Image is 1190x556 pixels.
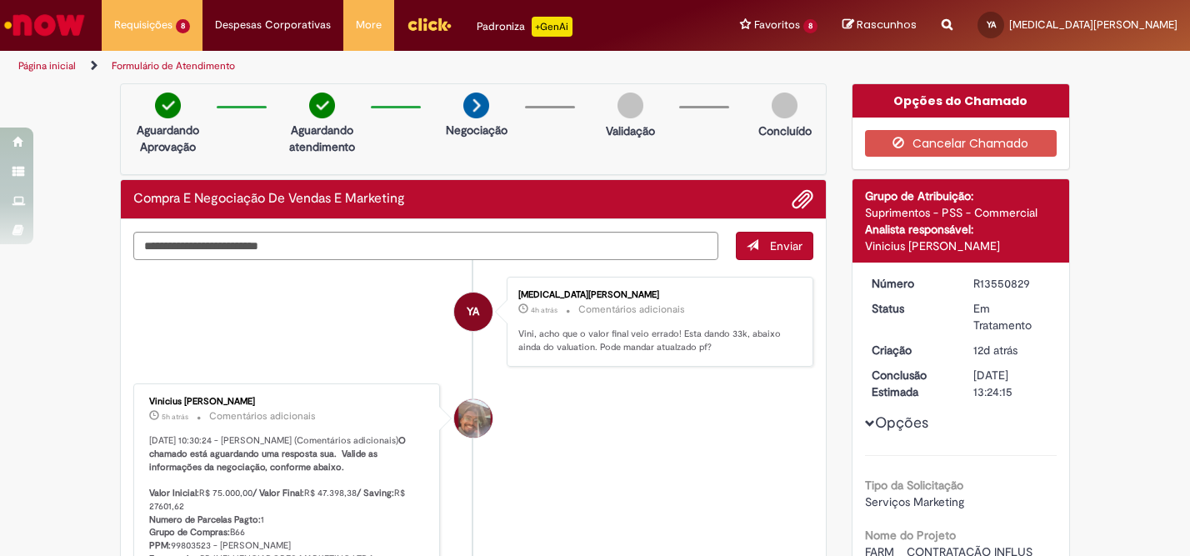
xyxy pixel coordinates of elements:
span: Favoritos [754,17,800,33]
dt: Número [859,275,962,292]
a: Formulário de Atendimento [112,59,235,73]
div: R13550829 [973,275,1051,292]
div: Vinicius Rafael De Souza [454,399,492,438]
img: check-circle-green.png [155,93,181,118]
div: Analista responsável: [865,221,1057,238]
span: 4h atrás [531,305,557,315]
p: Validação [606,123,655,139]
b: Tipo da Solicitação [865,478,963,493]
span: Rascunhos [857,17,917,33]
span: Despesas Corporativas [215,17,331,33]
img: check-circle-green.png [309,93,335,118]
button: Cancelar Chamado [865,130,1057,157]
dt: Conclusão Estimada [859,367,962,400]
b: Numero de Parcelas Pagto: [149,513,261,526]
span: 12d atrás [973,343,1017,358]
textarea: Digite sua mensagem aqui... [133,232,718,260]
img: ServiceNow [2,8,87,42]
p: Vini, acho que o valor final veio errado! Esta dando 33k, abaixo ainda do valuation. Pode mandar ... [518,328,796,353]
div: 19/09/2025 14:01:05 [973,342,1051,358]
b: Nome do Projeto [865,528,956,543]
span: YA [987,19,996,30]
p: Aguardando atendimento [282,122,362,155]
b: O chamado está aguardando uma resposta sua. Valide as informações da negociação, conforme abaixo.... [149,434,408,499]
ul: Trilhas de página [12,51,781,82]
div: Suprimentos - PSS - Commercial [865,204,1057,221]
span: 5h atrás [162,412,188,422]
b: / Valor Final: [252,487,304,499]
img: arrow-next.png [463,93,489,118]
div: [DATE] 13:24:15 [973,367,1051,400]
span: Enviar [770,238,802,253]
span: More [356,17,382,33]
span: [MEDICAL_DATA][PERSON_NAME] [1009,18,1177,32]
div: Vinicius [PERSON_NAME] [865,238,1057,254]
h2: Compra E Negociação De Vendas E Marketing Histórico de tíquete [133,192,405,207]
time: 19/09/2025 14:01:05 [973,343,1017,358]
p: +GenAi [532,17,572,37]
small: Comentários adicionais [209,409,316,423]
button: Enviar [736,232,813,260]
b: Grupo de Compras: [149,526,230,538]
button: Adicionar anexos [792,188,813,210]
dt: Criação [859,342,962,358]
span: Requisições [114,17,172,33]
span: Serviços Marketing [865,494,964,509]
div: Grupo de Atribuição: [865,188,1057,204]
img: img-circle-grey.png [772,93,797,118]
div: Em Tratamento [973,300,1051,333]
img: click_logo_yellow_360x200.png [407,12,452,37]
div: Vinicius [PERSON_NAME] [149,397,427,407]
p: Concluído [758,123,812,139]
time: 30/09/2025 11:44:54 [531,305,557,315]
b: PPM: [149,539,171,552]
span: YA [467,292,479,332]
img: img-circle-grey.png [617,93,643,118]
span: 8 [176,19,190,33]
time: 30/09/2025 10:30:24 [162,412,188,422]
div: Opções do Chamado [852,84,1070,118]
div: Padroniza [477,17,572,37]
p: Aguardando Aprovação [127,122,208,155]
a: Página inicial [18,59,76,73]
dt: Status [859,300,962,317]
b: / Saving: [357,487,394,499]
div: Yasmin Paulino Alves [454,293,492,331]
a: Rascunhos [842,18,917,33]
p: Negociação [446,122,507,138]
span: 8 [803,19,817,33]
div: [MEDICAL_DATA][PERSON_NAME] [518,290,796,300]
small: Comentários adicionais [578,303,685,317]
